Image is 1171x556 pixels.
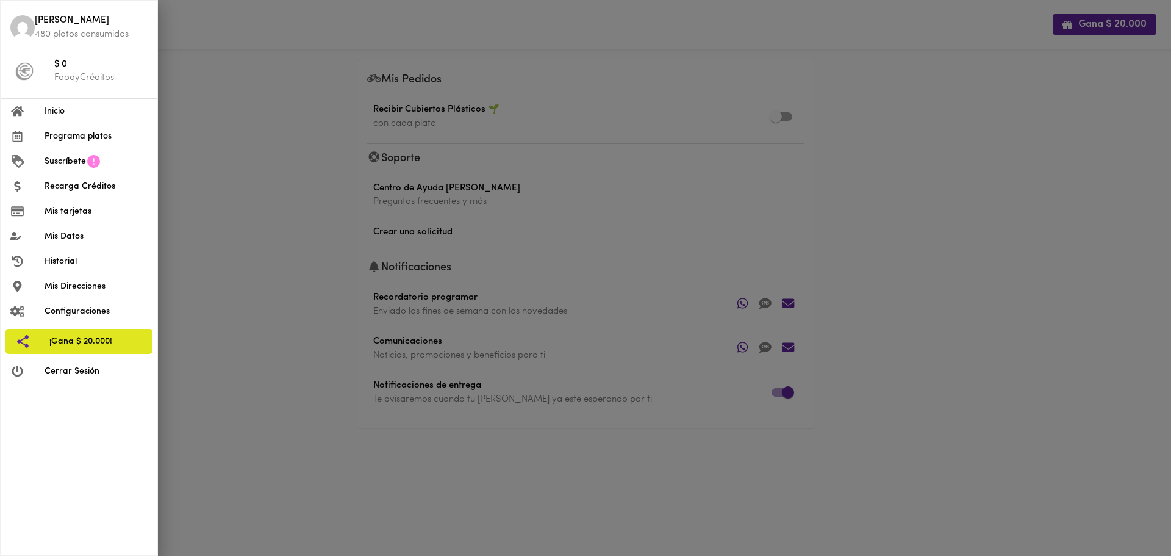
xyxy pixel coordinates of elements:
img: foody-creditos-black.png [15,62,34,81]
span: $ 0 [54,58,148,72]
span: Recarga Créditos [45,180,148,193]
span: [PERSON_NAME] [35,14,148,28]
span: Historial [45,255,148,268]
span: Suscríbete [45,155,86,168]
span: Mis Direcciones [45,280,148,293]
span: Configuraciones [45,305,148,318]
span: ¡Gana $ 20.000! [49,335,143,348]
iframe: Messagebird Livechat Widget [1100,485,1159,544]
p: 480 platos consumidos [35,28,148,41]
span: Cerrar Sesión [45,365,148,378]
p: FoodyCréditos [54,71,148,84]
span: Inicio [45,105,148,118]
span: Programa platos [45,130,148,143]
span: Mis Datos [45,230,148,243]
span: Mis tarjetas [45,205,148,218]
